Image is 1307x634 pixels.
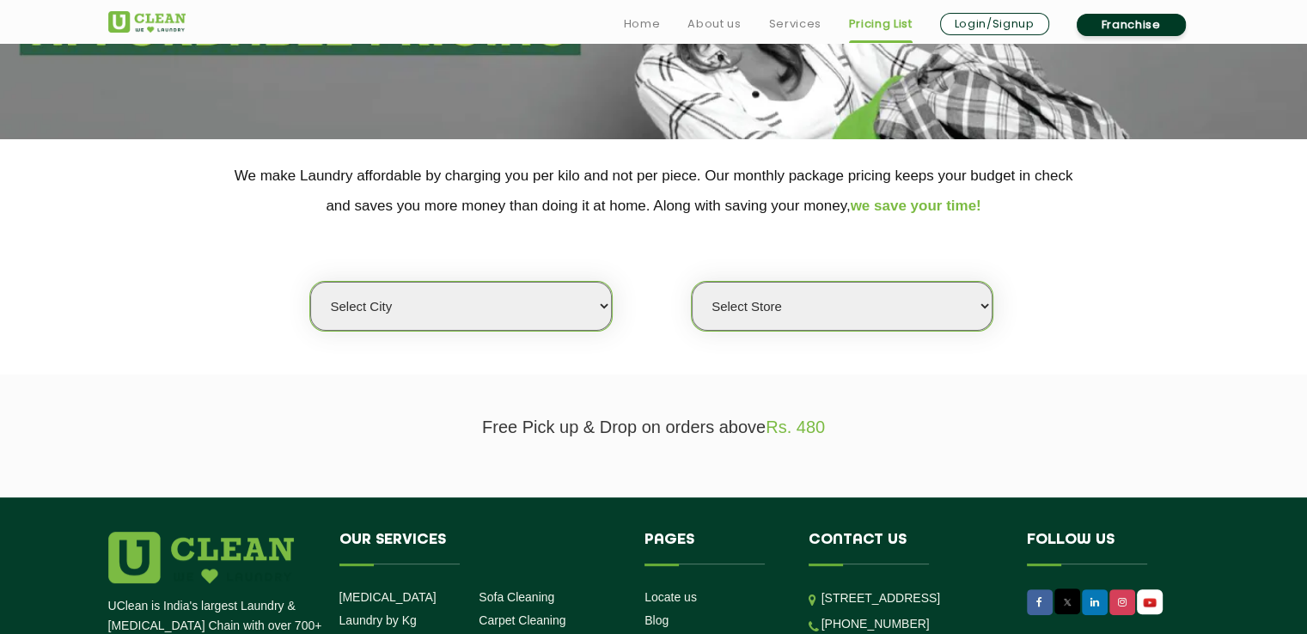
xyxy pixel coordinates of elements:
a: Home [624,14,661,34]
img: logo.png [108,532,294,583]
a: Pricing List [849,14,913,34]
a: [PHONE_NUMBER] [821,617,930,631]
img: UClean Laundry and Dry Cleaning [108,11,186,33]
p: Free Pick up & Drop on orders above [108,418,1200,437]
a: Login/Signup [940,13,1049,35]
p: We make Laundry affordable by charging you per kilo and not per piece. Our monthly package pricin... [108,161,1200,221]
a: Laundry by Kg [339,613,417,627]
h4: Our Services [339,532,620,564]
h4: Pages [644,532,783,564]
a: Locate us [644,590,697,604]
a: Franchise [1077,14,1186,36]
a: Sofa Cleaning [479,590,554,604]
h4: Follow us [1027,532,1178,564]
h4: Contact us [809,532,1001,564]
img: UClean Laundry and Dry Cleaning [1139,594,1161,612]
a: Blog [644,613,669,627]
a: Services [768,14,821,34]
a: [MEDICAL_DATA] [339,590,437,604]
a: Carpet Cleaning [479,613,565,627]
span: we save your time! [851,198,981,214]
a: About us [687,14,741,34]
span: Rs. 480 [766,418,825,436]
p: [STREET_ADDRESS] [821,588,1001,608]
